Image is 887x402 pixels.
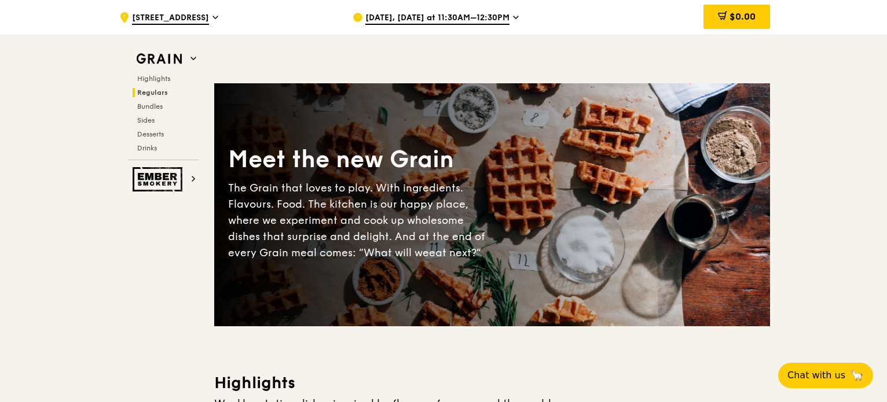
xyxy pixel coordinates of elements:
[228,144,492,175] div: Meet the new Grain
[787,368,845,382] span: Chat with us
[132,12,209,25] span: [STREET_ADDRESS]
[137,116,155,124] span: Sides
[133,167,186,191] img: Ember Smokery web logo
[133,49,186,69] img: Grain web logo
[137,130,164,138] span: Desserts
[730,11,756,22] span: $0.00
[137,144,157,152] span: Drinks
[429,246,481,259] span: eat next?”
[850,368,864,382] span: 🦙
[365,12,510,25] span: [DATE], [DATE] at 11:30AM–12:30PM
[778,363,873,388] button: Chat with us🦙
[137,88,168,97] span: Regulars
[214,373,770,393] h3: Highlights
[228,180,492,261] div: The Grain that loves to play. With ingredients. Flavours. Food. The kitchen is our happy place, w...
[137,75,170,83] span: Highlights
[137,102,163,110] span: Bundles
